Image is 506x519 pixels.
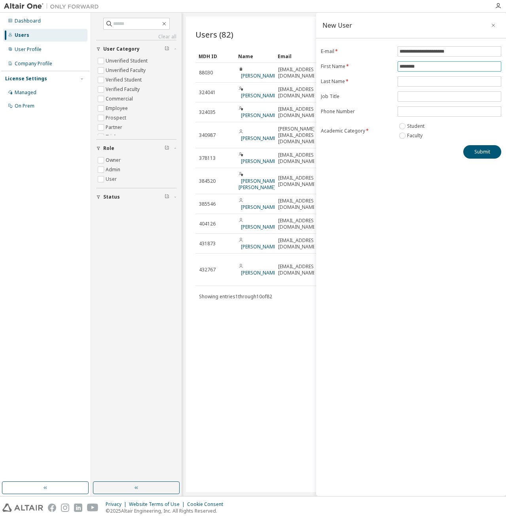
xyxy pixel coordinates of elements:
[463,145,501,159] button: Submit
[96,188,176,206] button: Status
[321,78,393,85] label: Last Name
[96,140,176,157] button: Role
[103,194,120,200] span: Status
[106,104,129,113] label: Employee
[241,224,278,230] a: [PERSON_NAME]
[106,113,128,123] label: Prospect
[106,66,147,75] label: Unverified Faculty
[106,132,117,142] label: Trial
[241,72,278,79] a: [PERSON_NAME]
[278,126,318,145] span: [PERSON_NAME][EMAIL_ADDRESS][DOMAIN_NAME]
[199,201,216,207] span: 385546
[239,178,278,191] a: [PERSON_NAME] [PERSON_NAME]
[199,293,272,300] span: Showing entries 1 through 10 of 82
[106,75,143,85] label: Verified Student
[321,108,393,115] label: Phone Number
[129,501,187,508] div: Website Terms of Use
[106,165,122,174] label: Admin
[321,48,393,55] label: E-mail
[106,85,141,94] label: Verified Faculty
[199,89,216,96] span: 324041
[199,109,216,116] span: 324035
[278,198,318,210] span: [EMAIL_ADDRESS][DOMAIN_NAME]
[199,178,216,184] span: 384520
[278,263,318,276] span: [EMAIL_ADDRESS][DOMAIN_NAME]
[15,89,36,96] div: Managed
[321,63,393,70] label: First Name
[165,46,169,52] span: Clear filter
[103,145,114,152] span: Role
[238,50,271,63] div: Name
[15,18,41,24] div: Dashboard
[407,121,426,131] label: Student
[278,237,318,250] span: [EMAIL_ADDRESS][DOMAIN_NAME]
[96,40,176,58] button: User Category
[165,145,169,152] span: Clear filter
[199,132,216,138] span: 340987
[241,204,278,210] a: [PERSON_NAME]
[321,128,393,134] label: Academic Category
[199,70,213,76] span: 88030
[241,158,278,165] a: [PERSON_NAME]
[199,50,232,63] div: MDH ID
[241,112,278,119] a: [PERSON_NAME]
[278,175,318,188] span: [EMAIL_ADDRESS][DOMAIN_NAME]
[106,155,122,165] label: Owner
[106,123,124,132] label: Partner
[241,135,278,142] a: [PERSON_NAME]
[106,174,118,184] label: User
[199,241,216,247] span: 431873
[103,46,140,52] span: User Category
[15,103,34,109] div: On Prem
[241,269,278,276] a: [PERSON_NAME]
[106,501,129,508] div: Privacy
[15,46,42,53] div: User Profile
[199,267,216,273] span: 432767
[74,504,82,512] img: linkedin.svg
[5,76,47,82] div: License Settings
[4,2,103,10] img: Altair One
[106,94,135,104] label: Commercial
[322,22,352,28] div: New User
[278,106,318,119] span: [EMAIL_ADDRESS][DOMAIN_NAME]
[278,86,318,99] span: [EMAIL_ADDRESS][DOMAIN_NAME]
[187,501,228,508] div: Cookie Consent
[278,66,318,79] span: [EMAIL_ADDRESS][DOMAIN_NAME]
[321,93,393,100] label: Job Title
[241,243,278,250] a: [PERSON_NAME]
[195,29,233,40] span: Users (82)
[2,504,43,512] img: altair_logo.svg
[165,194,169,200] span: Clear filter
[407,131,424,140] label: Faculty
[278,218,318,230] span: [EMAIL_ADDRESS][DOMAIN_NAME]
[48,504,56,512] img: facebook.svg
[199,155,216,161] span: 378113
[61,504,69,512] img: instagram.svg
[278,152,318,165] span: [EMAIL_ADDRESS][DOMAIN_NAME]
[96,34,176,40] a: Clear all
[15,61,52,67] div: Company Profile
[241,92,278,99] a: [PERSON_NAME]
[278,50,311,63] div: Email
[87,504,99,512] img: youtube.svg
[106,56,149,66] label: Unverified Student
[106,508,228,514] p: © 2025 Altair Engineering, Inc. All Rights Reserved.
[199,221,216,227] span: 404126
[15,32,29,38] div: Users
